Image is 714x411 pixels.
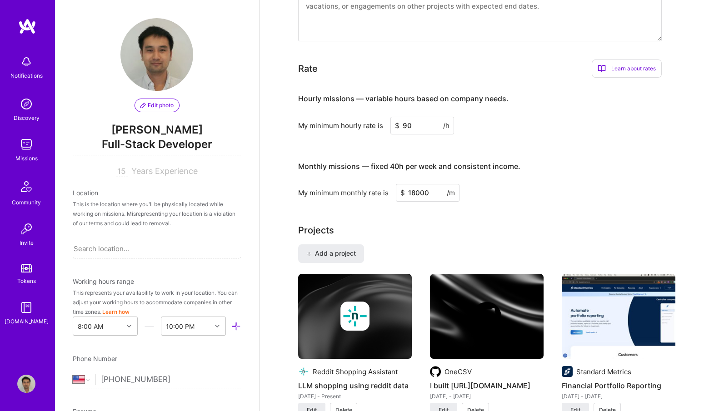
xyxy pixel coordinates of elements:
div: Location [73,188,241,198]
div: Tokens [17,276,36,286]
div: [DATE] - [DATE] [562,391,675,401]
div: My minimum hourly rate is [298,121,383,130]
img: tokens [21,264,32,272]
span: /h [443,121,449,130]
img: User Avatar [17,375,35,393]
img: Community [15,176,37,198]
img: Company logo [430,366,441,377]
img: cover [430,274,544,359]
span: [PERSON_NAME] [73,123,241,137]
span: Full-Stack Developer [73,137,241,155]
img: discovery [17,95,35,113]
h4: LLM shopping using reddit data [298,380,412,391]
i: icon BookOpen [598,64,606,73]
img: guide book [17,298,35,317]
span: Working hours range [73,277,134,285]
img: cover [298,274,412,359]
h4: Hourly missions — variable hours based on company needs. [298,94,509,103]
div: Community [12,198,41,207]
h4: I built [URL][DOMAIN_NAME] [430,380,544,391]
div: [DOMAIN_NAME] [5,317,49,326]
input: XXX [390,117,454,134]
i: icon PlusBlack [306,252,311,257]
h4: Financial Portfolio Reporting [562,380,675,391]
input: XX [116,166,128,177]
div: OneCSV [444,367,472,376]
span: Phone Number [73,355,117,362]
input: XXX [396,184,459,202]
span: Years Experience [131,166,198,176]
span: Add a project [306,249,356,258]
button: Edit photo [135,99,180,112]
span: Edit photo [140,101,174,109]
i: icon Chevron [215,324,220,328]
div: This represents your availability to work in your location. You can adjust your working hours to ... [73,288,241,317]
span: $ [395,121,399,130]
div: This is the location where you'll be physically located while working on missions. Misrepresentin... [73,199,241,228]
div: Missions [15,154,38,163]
div: Notifications [10,71,43,80]
div: Projects [298,223,334,237]
div: Invite [20,238,34,248]
img: Company logo [340,302,369,331]
i: icon HorizontalInLineDivider [145,322,154,331]
div: My minimum monthly rate is [298,188,389,198]
img: Company logo [472,302,501,331]
img: logo [18,18,36,35]
div: Standard Metrics [576,367,631,376]
img: Invite [17,220,35,238]
div: Learn about rates [592,59,662,78]
button: Learn how [102,307,130,317]
div: [DATE] - [DATE] [430,391,544,401]
i: icon PencilPurple [140,103,146,108]
img: bell [17,53,35,71]
button: Add a project [298,244,364,262]
img: User Avatar [120,18,193,91]
span: $ [400,188,405,198]
img: Company logo [298,366,309,377]
div: Rate [298,62,318,75]
span: /m [447,188,455,198]
div: [DATE] - Present [298,391,412,401]
div: 8:00 AM [78,322,103,331]
i: icon Chevron [127,324,131,328]
div: Search location... [74,244,129,253]
div: Discovery [14,113,40,123]
div: Reddit Shopping Assistant [313,367,398,376]
h4: Monthly missions — fixed 40h per week and consistent income. [298,162,520,171]
a: User Avatar [15,375,38,393]
div: 10:00 PM [166,322,195,331]
img: teamwork [17,135,35,154]
img: Financial Portfolio Reporting [562,274,675,359]
input: +1 (000) 000-0000 [101,366,241,393]
img: Company logo [562,366,573,377]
